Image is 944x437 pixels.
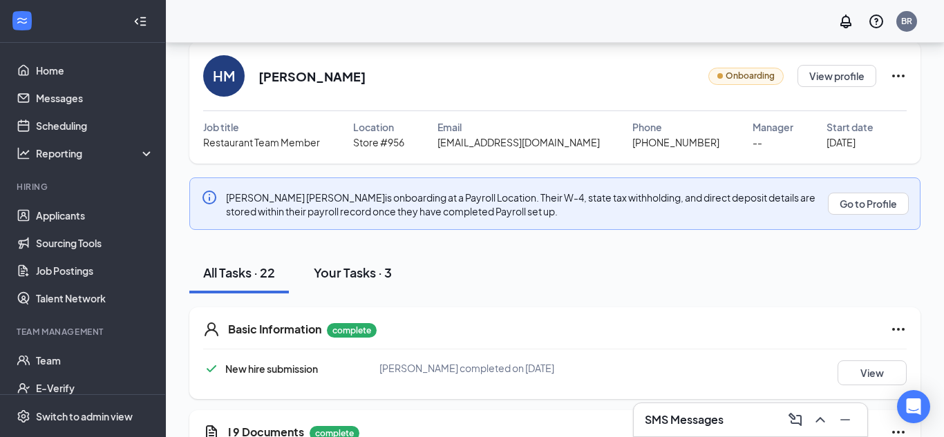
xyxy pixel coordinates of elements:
[201,189,218,206] svg: Info
[36,284,154,312] a: Talent Network
[827,119,874,135] span: Start date
[314,264,392,281] div: Your Tasks · 3
[36,146,155,160] div: Reporting
[726,70,775,83] span: Onboarding
[353,119,394,135] span: Location
[36,84,154,112] a: Messages
[353,135,404,150] span: Store #956
[837,411,853,428] svg: Minimize
[133,14,147,28] svg: Collapse
[203,264,275,281] div: All Tasks · 22
[632,119,662,135] span: Phone
[812,411,829,428] svg: ChevronUp
[228,322,321,337] h5: Basic Information
[225,362,318,375] span: New hire submission
[36,202,154,229] a: Applicants
[213,66,235,86] div: HM
[36,112,154,139] a: Scheduling
[868,13,885,30] svg: QuestionInfo
[327,323,377,338] p: complete
[838,360,907,385] button: View
[897,390,930,423] div: Open Intercom Messenger
[784,409,806,431] button: ComposeMessage
[17,181,151,193] div: Hiring
[632,135,719,150] span: [PHONE_NUMBER]
[828,193,909,215] button: Go to Profile
[36,347,154,374] a: Team
[890,68,907,84] svg: Ellipses
[645,412,724,427] h3: SMS Messages
[203,321,220,338] svg: User
[203,119,239,135] span: Job title
[36,374,154,402] a: E-Verify
[753,135,762,150] span: --
[834,409,856,431] button: Minimize
[36,57,154,84] a: Home
[827,135,856,150] span: [DATE]
[437,119,462,135] span: Email
[787,411,804,428] svg: ComposeMessage
[753,119,793,135] span: Manager
[379,362,554,374] span: [PERSON_NAME] completed on [DATE]
[15,14,29,28] svg: WorkstreamLogo
[258,68,366,85] h2: [PERSON_NAME]
[36,257,154,284] a: Job Postings
[226,191,815,217] span: [PERSON_NAME] [PERSON_NAME] is onboarding at a Payroll Location. Their W-4, state tax withholding...
[901,15,912,27] div: BR
[17,409,30,423] svg: Settings
[890,321,907,338] svg: Ellipses
[809,409,831,431] button: ChevronUp
[437,135,600,150] span: [EMAIL_ADDRESS][DOMAIN_NAME]
[36,409,133,423] div: Switch to admin view
[17,326,151,338] div: Team Management
[17,146,30,160] svg: Analysis
[203,135,320,150] span: Restaurant Team Member
[203,360,220,377] svg: Checkmark
[797,65,876,87] button: View profile
[36,229,154,257] a: Sourcing Tools
[838,13,854,30] svg: Notifications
